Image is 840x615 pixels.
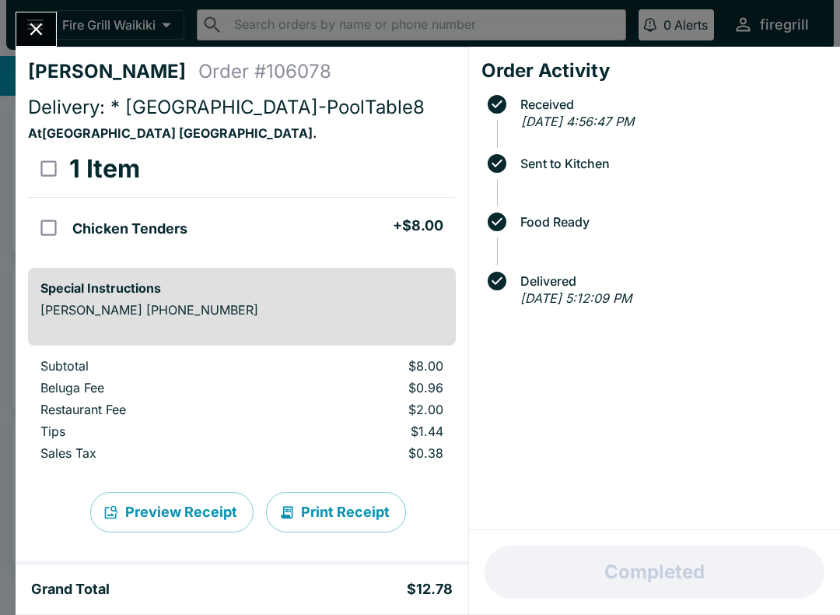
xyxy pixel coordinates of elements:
[198,60,331,83] h4: Order # 106078
[520,290,632,306] em: [DATE] 5:12:09 PM
[72,220,187,238] h5: Chicken Tenders
[40,445,268,461] p: Sales Tax
[31,580,110,599] h5: Grand Total
[393,216,443,235] h5: + $8.00
[90,492,254,532] button: Preview Receipt
[28,358,456,467] table: orders table
[293,380,443,395] p: $0.96
[513,274,828,288] span: Delivered
[513,215,828,229] span: Food Ready
[28,125,317,141] strong: At [GEOGRAPHIC_DATA] [GEOGRAPHIC_DATA] .
[69,153,140,184] h3: 1 Item
[521,114,634,129] em: [DATE] 4:56:47 PM
[28,141,456,255] table: orders table
[40,302,443,318] p: [PERSON_NAME] [PHONE_NUMBER]
[40,380,268,395] p: Beluga Fee
[481,59,828,83] h4: Order Activity
[293,402,443,417] p: $2.00
[513,97,828,111] span: Received
[266,492,406,532] button: Print Receipt
[293,358,443,374] p: $8.00
[40,358,268,374] p: Subtotal
[40,402,268,417] p: Restaurant Fee
[40,280,443,296] h6: Special Instructions
[293,423,443,439] p: $1.44
[28,96,425,118] span: Delivery: * [GEOGRAPHIC_DATA]-PoolTable8
[40,423,268,439] p: Tips
[407,580,453,599] h5: $12.78
[293,445,443,461] p: $0.38
[28,60,198,83] h4: [PERSON_NAME]
[16,12,56,46] button: Close
[513,156,828,170] span: Sent to Kitchen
